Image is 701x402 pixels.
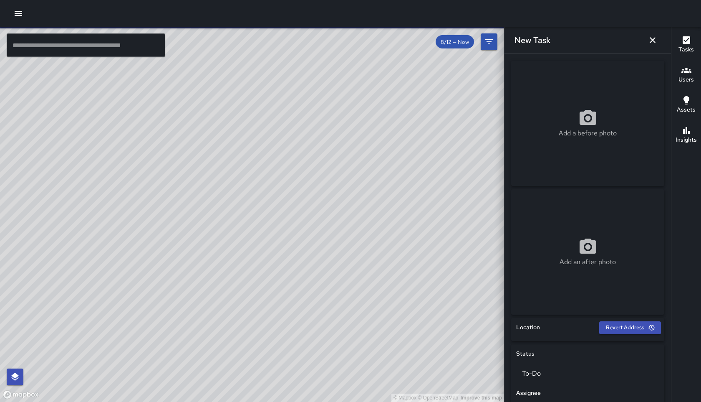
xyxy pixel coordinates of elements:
h6: Insights [676,135,697,145]
button: Assets [671,90,701,120]
h6: Users [678,75,694,84]
span: 8/12 — Now [436,38,474,46]
h6: Assets [677,105,696,114]
h6: Tasks [678,45,694,54]
p: Add a before photo [559,128,617,138]
h6: Status [516,349,535,359]
h6: Assignee [516,389,541,398]
p: To-Do [522,369,653,379]
h6: Location [516,323,540,332]
button: Tasks [671,30,701,60]
p: Add an after photo [560,257,616,267]
button: Revert Address [599,321,661,334]
button: Filters [481,33,497,50]
button: Insights [671,120,701,150]
button: Users [671,60,701,90]
h6: New Task [514,33,550,47]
